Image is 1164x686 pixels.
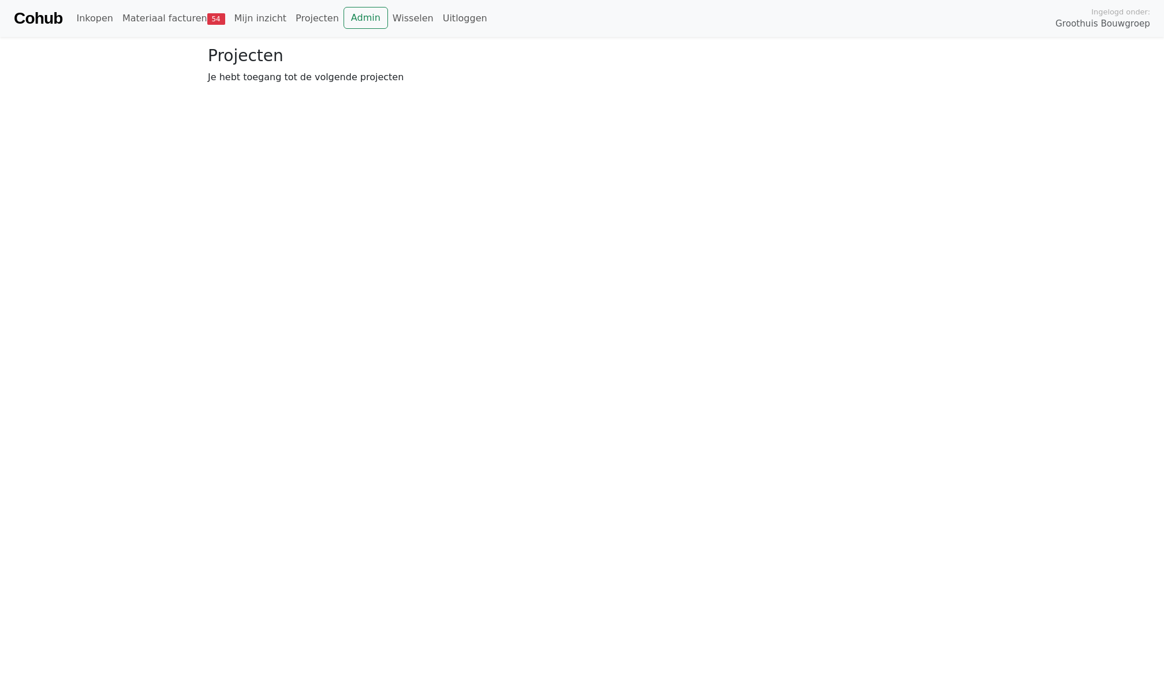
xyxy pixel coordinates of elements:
[291,7,344,30] a: Projecten
[207,13,225,25] span: 54
[208,70,956,84] p: Je hebt toegang tot de volgende projecten
[230,7,292,30] a: Mijn inzicht
[118,7,230,30] a: Materiaal facturen54
[208,46,956,66] h3: Projecten
[72,7,117,30] a: Inkopen
[438,7,492,30] a: Uitloggen
[1091,6,1150,17] span: Ingelogd onder:
[388,7,438,30] a: Wisselen
[14,5,62,32] a: Cohub
[344,7,388,29] a: Admin
[1055,17,1150,31] span: Groothuis Bouwgroep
